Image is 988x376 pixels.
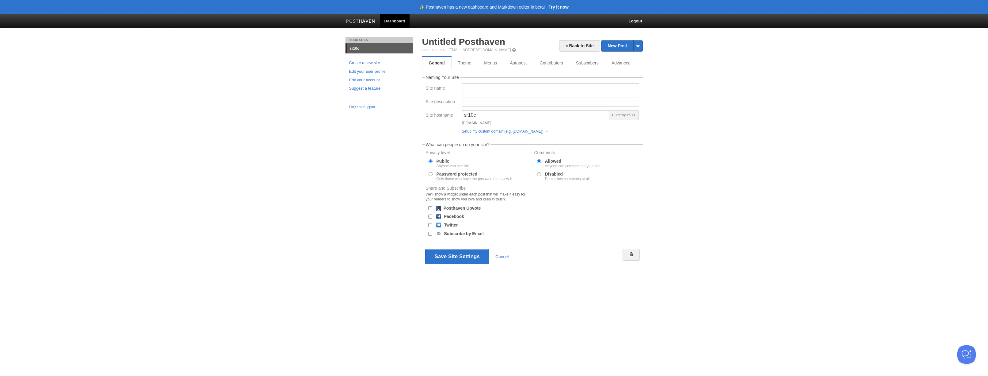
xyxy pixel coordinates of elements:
[570,57,605,69] a: Subscribers
[957,345,976,364] iframe: Help Scout Beacon - Open
[437,159,471,168] label: Public
[559,40,600,52] a: « Back to Site
[444,214,464,219] label: Facebook
[349,85,409,92] a: Suggest a feature
[380,14,410,28] a: Dashboard
[346,19,375,24] img: Posthaven-bar
[419,5,545,9] header: ✨ Posthaven has a new dashboard and Markdown editor in beta!
[601,41,642,51] a: New Post
[422,57,452,69] a: General
[437,177,513,181] div: Only those who have the password can view it.
[426,192,531,202] div: We'll show a widget under each post that will make it easy for your readers to show you love and ...
[448,48,511,52] a: [EMAIL_ADDRESS][DOMAIN_NAME]
[533,57,570,69] a: Contributors
[437,164,471,168] div: Anyone can see this.
[436,223,441,227] img: twitter.png
[545,177,591,181] div: Don't allow comments at all.
[422,37,505,47] a: Untitled Posthaven
[444,206,481,210] label: Posthaven Upvote
[349,77,409,83] a: Edit your account
[426,186,531,203] label: Share and Subscribe
[426,150,531,156] label: Privacy level
[349,60,409,66] a: Create a new site
[444,223,458,227] label: Twitter
[426,99,458,105] label: Site description
[548,5,568,9] a: Try it now
[426,113,458,119] label: Site hostname
[426,86,458,92] label: Site name
[452,57,478,69] a: Theme
[534,150,639,156] label: Comments
[345,37,413,43] li: Your Sites
[422,48,448,52] span: Post by Email
[605,57,637,69] a: Advanced
[444,231,484,236] label: Subscribe by Email
[425,75,460,79] legend: Naming Your Site
[545,159,602,168] label: Allowed
[545,172,591,181] label: Disabled
[436,214,441,219] img: facebook.png
[462,129,547,134] a: Setup my custom domain (e.g. [DOMAIN_NAME]) »
[425,249,489,264] button: Save Site Settings
[437,172,513,181] label: Password protected
[425,142,491,147] legend: What can people do on your site?
[349,68,409,75] a: Edit your user profile
[347,44,413,53] a: sr10c
[349,104,409,110] a: FAQ and Support
[624,14,647,28] a: Logout
[545,164,602,168] div: Anyone can comment on your site.
[503,57,533,69] a: Autopost
[609,110,638,120] span: Currently Yours
[462,121,610,125] div: [DOMAIN_NAME]
[478,57,503,69] a: Menus
[495,254,509,259] a: Cancel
